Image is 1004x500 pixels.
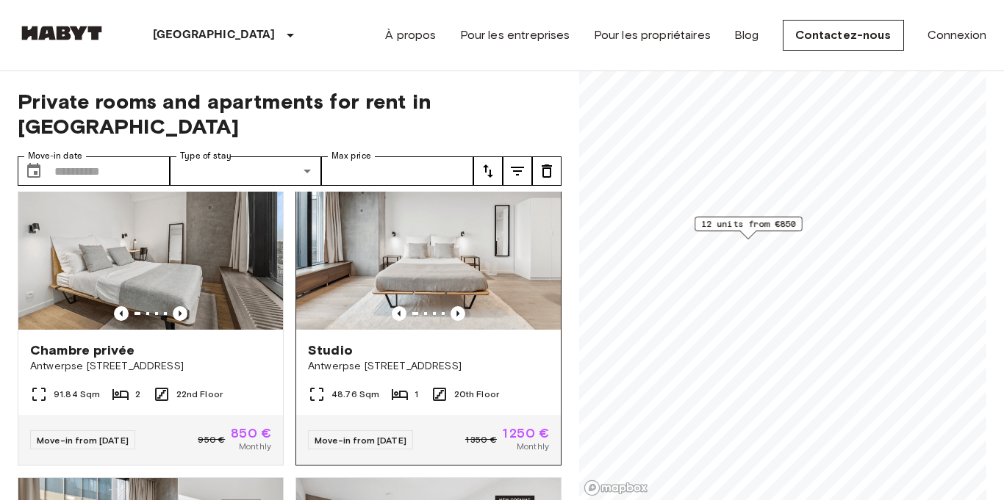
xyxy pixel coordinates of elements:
span: Monthly [239,440,271,453]
button: tune [503,156,532,186]
button: Previous image [114,306,129,321]
span: 12 units from €850 [701,217,796,231]
span: Antwerpse [STREET_ADDRESS] [30,359,271,374]
span: Move-in from [DATE] [37,435,129,446]
span: 950 € [198,433,225,446]
button: Choose date [19,156,49,186]
a: Marketing picture of unit BE-23-003-084-001Previous imagePrevious imageStudioAntwerpse [STREET_AD... [295,153,562,465]
a: Pour les entreprises [460,26,570,44]
a: Connexion [928,26,986,44]
div: Map marker [695,217,803,239]
span: Move-in from [DATE] [315,435,406,446]
a: Blog [734,26,759,44]
button: tune [473,156,503,186]
p: [GEOGRAPHIC_DATA] [153,26,276,44]
button: Previous image [451,306,465,321]
img: Marketing picture of unit BE-23-003-090-001 [18,153,283,330]
span: 1 [415,388,418,401]
label: Type of stay [180,150,232,162]
label: Max price [331,150,371,162]
label: Move-in date [28,150,82,162]
span: Private rooms and apartments for rent in [GEOGRAPHIC_DATA] [18,89,562,139]
img: Marketing picture of unit BE-23-003-084-001 [296,153,561,330]
a: À propos [385,26,436,44]
span: 22nd Floor [176,388,223,401]
span: 1 250 € [503,427,549,440]
a: Pour les propriétaires [594,26,711,44]
button: Previous image [173,306,187,321]
span: Studio [308,341,353,359]
span: Monthly [517,440,549,453]
span: 91.84 Sqm [54,388,100,401]
button: Previous image [392,306,406,321]
a: Marketing picture of unit BE-23-003-090-001Previous imagePrevious imageChambre privéeAntwerpse [S... [18,153,284,465]
span: 1 350 € [465,433,497,446]
a: Contactez-nous [783,20,904,51]
span: 48.76 Sqm [331,388,379,401]
span: 850 € [231,427,271,440]
button: tune [532,156,562,186]
a: Mapbox logo [584,479,648,496]
span: Chambre privée [30,341,135,359]
span: Antwerpse [STREET_ADDRESS] [308,359,549,374]
span: 20th Floor [454,388,500,401]
img: Habyt [18,26,106,40]
span: 2 [135,388,140,401]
